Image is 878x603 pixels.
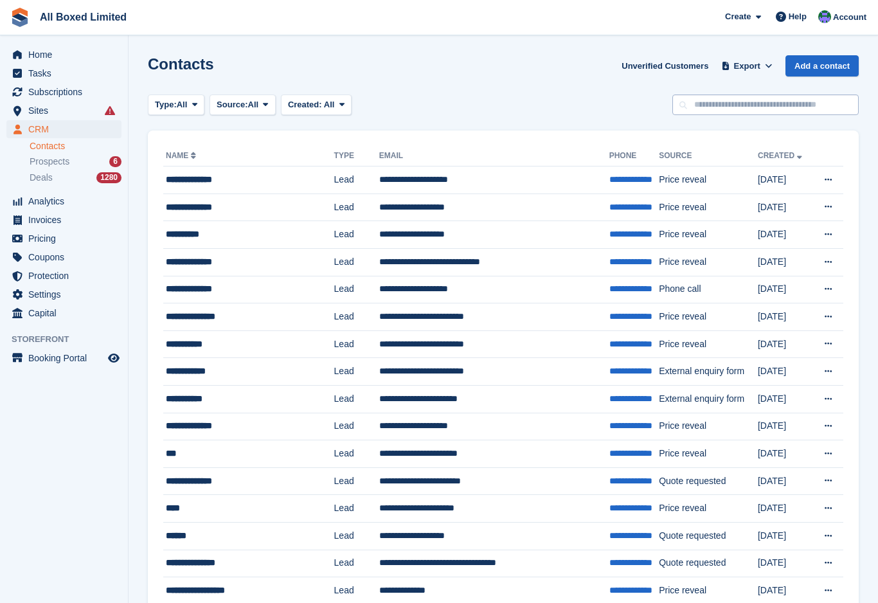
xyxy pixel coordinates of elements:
span: All [177,98,188,111]
td: Price reveal [659,413,758,440]
td: Price reveal [659,194,758,221]
a: Created [758,151,805,160]
td: Lead [334,248,379,276]
td: [DATE] [758,248,812,276]
button: Export [719,55,775,76]
td: Quote requested [659,522,758,550]
th: Type [334,146,379,166]
span: Settings [28,285,105,303]
span: Capital [28,304,105,322]
a: menu [6,64,121,82]
th: Phone [609,146,659,166]
a: Deals 1280 [30,171,121,184]
a: menu [6,285,121,303]
span: Sites [28,102,105,120]
button: Source: All [210,94,276,116]
td: Price reveal [659,330,758,358]
td: [DATE] [758,467,812,495]
td: [DATE] [758,495,812,523]
td: Phone call [659,276,758,303]
td: Lead [334,166,379,194]
span: Tasks [28,64,105,82]
td: [DATE] [758,522,812,550]
td: Price reveal [659,495,758,523]
a: menu [6,120,121,138]
td: Lead [334,385,379,413]
span: CRM [28,120,105,138]
td: [DATE] [758,330,812,358]
a: Unverified Customers [616,55,713,76]
a: menu [6,230,121,248]
td: [DATE] [758,303,812,331]
span: Analytics [28,192,105,210]
div: 6 [109,156,121,167]
img: stora-icon-8386f47178a22dfd0bd8f6a31ec36ba5ce8667c1dd55bd0f319d3a0aa187defe.svg [10,8,30,27]
span: Deals [30,172,53,184]
span: Source: [217,98,247,111]
td: Quote requested [659,467,758,495]
a: menu [6,46,121,64]
a: All Boxed Limited [35,6,132,28]
a: menu [6,192,121,210]
a: menu [6,304,121,322]
span: Type: [155,98,177,111]
td: [DATE] [758,550,812,577]
span: All [248,98,259,111]
td: Lead [334,467,379,495]
td: External enquiry form [659,358,758,386]
td: Lead [334,358,379,386]
td: [DATE] [758,358,812,386]
td: Lead [334,550,379,577]
span: Created: [288,100,322,109]
th: Source [659,146,758,166]
h1: Contacts [148,55,214,73]
a: menu [6,83,121,101]
td: Lead [334,440,379,468]
td: Lead [334,522,379,550]
button: Type: All [148,94,204,116]
span: Storefront [12,333,128,346]
td: Lead [334,413,379,440]
span: Invoices [28,211,105,229]
td: Price reveal [659,440,758,468]
td: [DATE] [758,413,812,440]
a: menu [6,267,121,285]
a: Name [166,151,199,160]
div: 1280 [96,172,121,183]
td: [DATE] [758,221,812,249]
td: Price reveal [659,221,758,249]
td: [DATE] [758,194,812,221]
span: Subscriptions [28,83,105,101]
td: Lead [334,303,379,331]
td: [DATE] [758,440,812,468]
a: Preview store [106,350,121,366]
td: Lead [334,495,379,523]
td: Lead [334,330,379,358]
img: Liam Spencer [818,10,831,23]
td: [DATE] [758,166,812,194]
span: Help [789,10,807,23]
a: menu [6,102,121,120]
span: Create [725,10,751,23]
td: Lead [334,221,379,249]
td: Lead [334,194,379,221]
th: Email [379,146,609,166]
span: Account [833,11,866,24]
td: External enquiry form [659,385,758,413]
td: Price reveal [659,248,758,276]
td: Price reveal [659,303,758,331]
span: Pricing [28,230,105,248]
span: Export [734,60,760,73]
span: All [324,100,335,109]
span: Coupons [28,248,105,266]
span: Home [28,46,105,64]
a: menu [6,349,121,367]
a: menu [6,248,121,266]
td: [DATE] [758,276,812,303]
a: Add a contact [785,55,859,76]
button: Created: All [281,94,352,116]
span: Protection [28,267,105,285]
td: Price reveal [659,166,758,194]
a: Prospects 6 [30,155,121,168]
span: Booking Portal [28,349,105,367]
